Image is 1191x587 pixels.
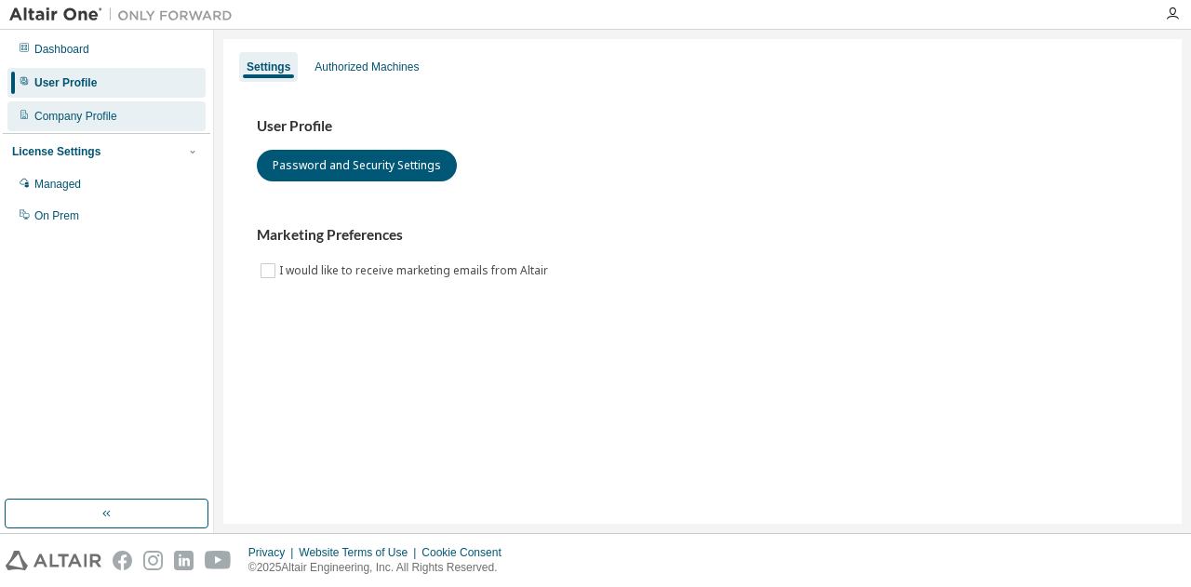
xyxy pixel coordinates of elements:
div: Authorized Machines [314,60,419,74]
div: On Prem [34,208,79,223]
img: linkedin.svg [174,551,194,570]
div: Website Terms of Use [299,545,422,560]
div: Settings [247,60,290,74]
div: Privacy [248,545,299,560]
div: Managed [34,177,81,192]
img: altair_logo.svg [6,551,101,570]
img: instagram.svg [143,551,163,570]
div: User Profile [34,75,97,90]
div: Dashboard [34,42,89,57]
img: youtube.svg [205,551,232,570]
div: Company Profile [34,109,117,124]
button: Password and Security Settings [257,150,457,181]
div: License Settings [12,144,100,159]
img: facebook.svg [113,551,132,570]
label: I would like to receive marketing emails from Altair [279,260,552,282]
h3: User Profile [257,117,1148,136]
h3: Marketing Preferences [257,226,1148,245]
img: Altair One [9,6,242,24]
div: Cookie Consent [422,545,512,560]
p: © 2025 Altair Engineering, Inc. All Rights Reserved. [248,560,513,576]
